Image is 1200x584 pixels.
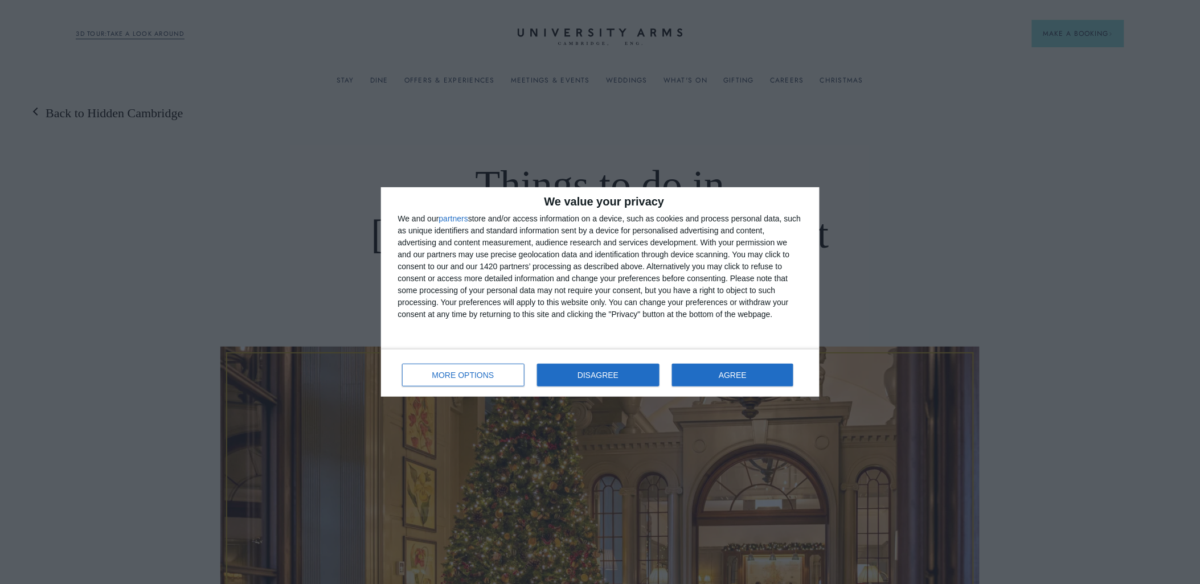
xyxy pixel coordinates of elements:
div: We and our store and/or access information on a device, such as cookies and process personal data... [398,213,802,320]
div: qc-cmp2-ui [381,187,820,397]
span: AGREE [719,371,747,379]
h2: We value your privacy [398,196,802,207]
span: DISAGREE [578,371,619,379]
button: DISAGREE [537,364,660,386]
button: AGREE [672,364,794,386]
span: MORE OPTIONS [432,371,494,379]
button: MORE OPTIONS [402,364,525,386]
button: partners [439,215,468,223]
